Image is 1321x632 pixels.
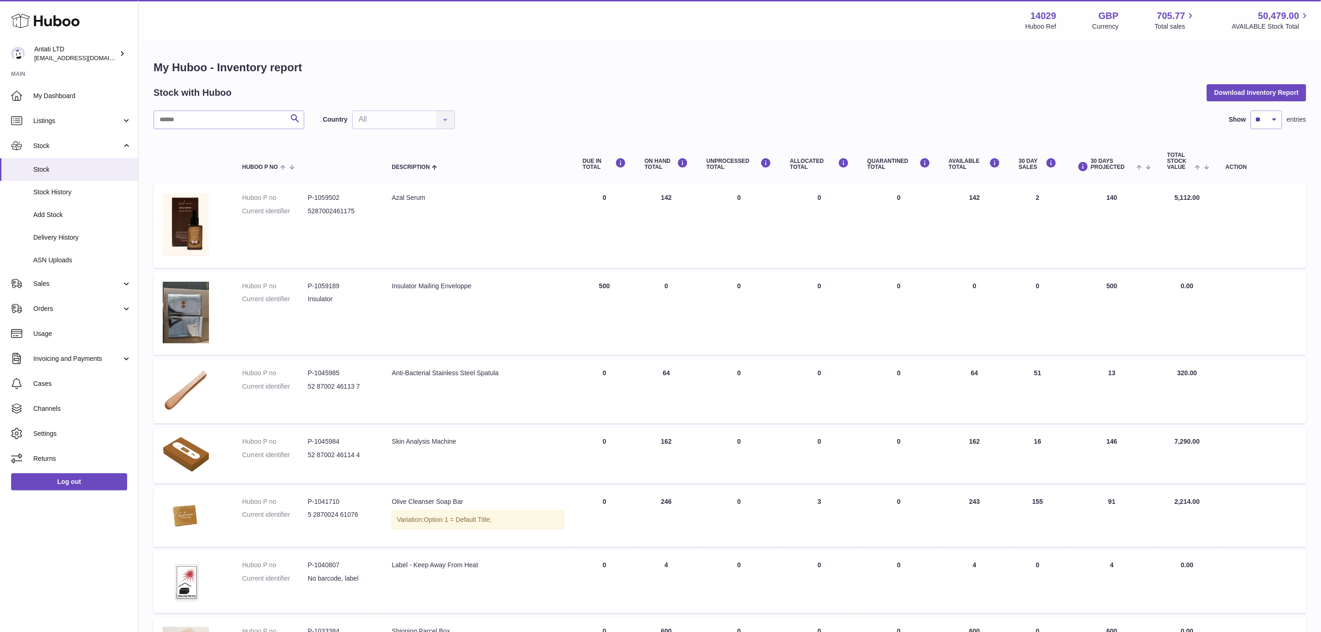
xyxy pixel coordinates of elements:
[308,497,374,506] dd: P-1041710
[33,92,131,100] span: My Dashboard
[33,165,131,174] span: Stock
[707,158,771,170] div: UNPROCESSED Total
[392,369,564,378] div: Anti-Bacterial Stainless Steel Spatula
[1174,498,1200,505] span: 2,214.00
[34,45,117,62] div: Antati LTD
[781,551,858,613] td: 0
[940,551,1010,613] td: 4
[897,498,901,505] span: 0
[163,497,209,536] img: product image
[242,295,308,304] dt: Current identifier
[242,437,308,446] dt: Huboo P no
[1010,273,1066,355] td: 0
[1026,22,1057,31] div: Huboo Ref
[242,193,308,202] dt: Huboo P no
[392,164,430,170] span: Description
[1066,428,1158,483] td: 146
[308,207,374,216] dd: 5287002461175
[583,158,626,170] div: DUE IN TOTAL
[242,382,308,391] dt: Current identifier
[34,54,136,62] span: [EMAIL_ADDRESS][DOMAIN_NAME]
[1181,561,1193,569] span: 0.00
[573,428,635,483] td: 0
[897,561,901,569] span: 0
[163,282,209,343] img: product image
[1066,273,1158,355] td: 500
[308,451,374,459] dd: 52 87002 46114 4
[11,473,127,490] a: Log out
[1258,10,1299,22] span: 50,479.00
[897,194,901,201] span: 0
[1010,551,1066,613] td: 0
[33,233,131,242] span: Delivery History
[1093,22,1119,31] div: Currency
[33,379,131,388] span: Cases
[635,273,697,355] td: 0
[33,329,131,338] span: Usage
[781,488,858,547] td: 3
[33,117,122,125] span: Listings
[645,158,688,170] div: ON HAND Total
[1010,184,1066,267] td: 2
[897,282,901,290] span: 0
[1010,488,1066,547] td: 155
[1232,10,1310,31] a: 50,479.00 AVAILABLE Stock Total
[635,359,697,423] td: 64
[308,193,374,202] dd: P-1059502
[1287,115,1306,124] span: entries
[790,158,849,170] div: ALLOCATED Total
[1155,10,1196,31] a: 705.77 Total sales
[163,369,209,412] img: product image
[242,164,278,170] span: Huboo P no
[308,561,374,570] dd: P-1040807
[308,295,374,304] dd: Insulator
[867,158,930,170] div: QUARANTINED Total
[308,510,374,519] dd: 5 2870024 61076
[1181,282,1193,290] span: 0.00
[33,211,131,219] span: Add Stock
[163,437,209,472] img: product image
[573,273,635,355] td: 500
[897,438,901,445] span: 0
[308,382,374,391] dd: 52 87002 46113 7
[1232,22,1310,31] span: AVAILABLE Stock Total
[33,304,122,313] span: Orders
[242,451,308,459] dt: Current identifier
[1167,152,1193,171] span: Total stock value
[697,273,780,355] td: 0
[635,428,697,483] td: 162
[1031,10,1057,22] strong: 14029
[1229,115,1246,124] label: Show
[392,193,564,202] div: Azal Serum
[163,561,209,601] img: product image
[1174,194,1200,201] span: 5,112.00
[242,510,308,519] dt: Current identifier
[781,273,858,355] td: 0
[1157,10,1185,22] span: 705.77
[33,404,131,413] span: Channels
[154,60,1306,75] h1: My Huboo - Inventory report
[33,454,131,463] span: Returns
[392,282,564,291] div: Insulator Mailing Enveloppe
[242,282,308,291] dt: Huboo P no
[242,574,308,583] dt: Current identifier
[1174,438,1200,445] span: 7,290.00
[1019,158,1057,170] div: 30 DAY SALES
[163,193,209,256] img: product image
[697,184,780,267] td: 0
[424,516,492,523] span: Option 1 = Default Title;
[1066,488,1158,547] td: 91
[1155,22,1196,31] span: Total sales
[697,428,780,483] td: 0
[1091,158,1134,170] span: 30 DAYS PROJECTED
[308,574,374,583] dd: No barcode, label
[697,359,780,423] td: 0
[154,87,232,99] h2: Stock with Huboo
[33,188,131,197] span: Stock History
[940,273,1010,355] td: 0
[635,184,697,267] td: 142
[940,488,1010,547] td: 243
[33,142,122,150] span: Stock
[242,561,308,570] dt: Huboo P no
[781,359,858,423] td: 0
